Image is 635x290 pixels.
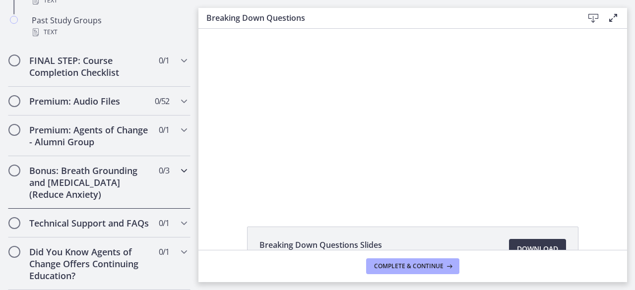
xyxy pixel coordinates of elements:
h2: Bonus: Breath Grounding and [MEDICAL_DATA] (Reduce Anxiety) [29,165,150,200]
span: Complete & continue [374,262,444,270]
h2: Did You Know Agents of Change Offers Continuing Education? [29,246,150,282]
span: 0 / 1 [159,217,169,229]
span: Download [517,243,558,255]
span: 0 / 1 [159,55,169,66]
span: Breaking Down Questions Slides [259,239,382,251]
h2: Premium: Audio Files [29,95,150,107]
span: 0 / 52 [155,95,169,107]
div: Past Study Groups [32,14,187,38]
h2: FINAL STEP: Course Completion Checklist [29,55,150,78]
div: Text [32,26,187,38]
span: 0 / 3 [159,165,169,176]
a: Download [509,239,566,259]
button: Complete & continue [366,258,459,274]
h3: Breaking Down Questions [206,12,568,24]
iframe: Video Lesson [198,29,627,204]
h2: Premium: Agents of Change - Alumni Group [29,124,150,148]
span: 0 / 1 [159,246,169,258]
span: 0 / 1 [159,124,169,136]
h2: Technical Support and FAQs [29,217,150,229]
